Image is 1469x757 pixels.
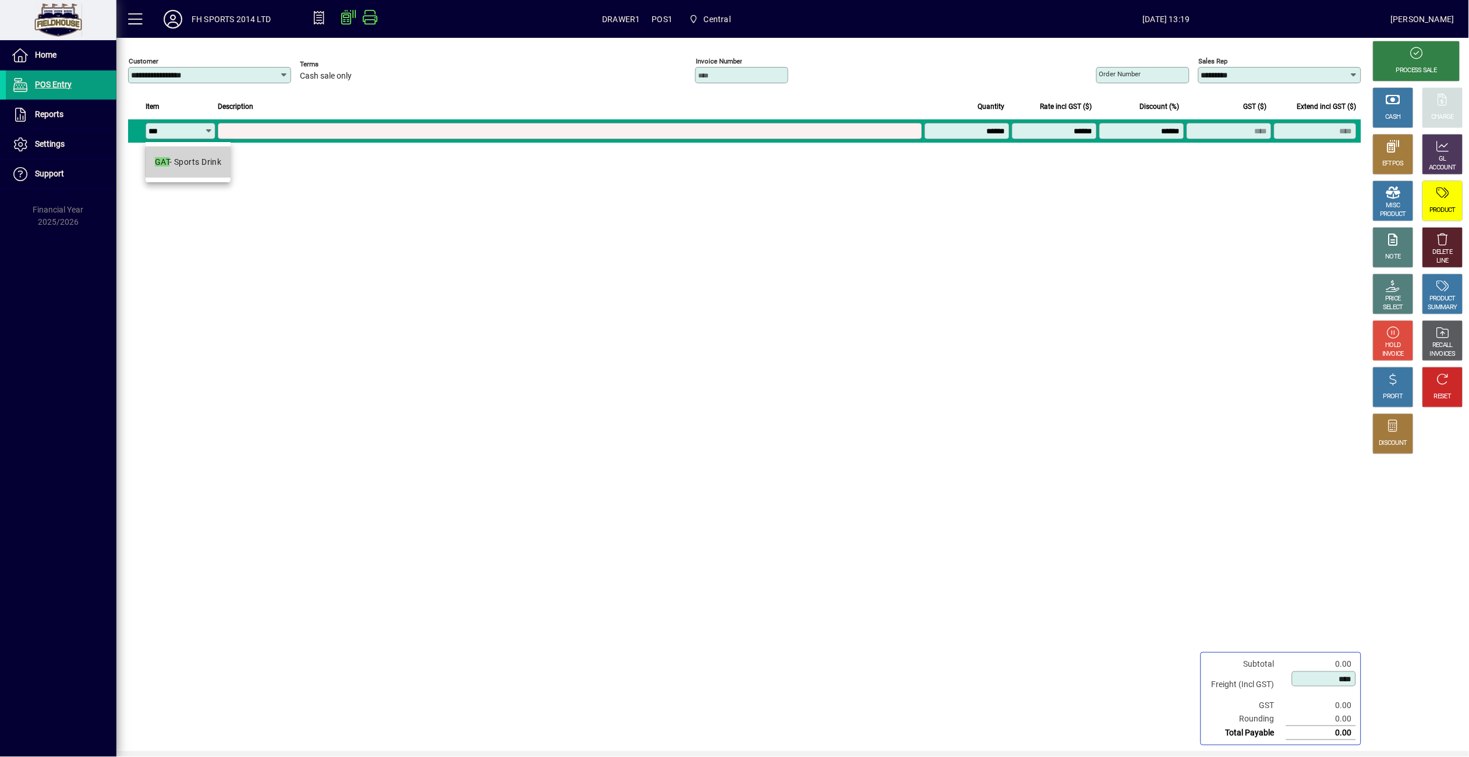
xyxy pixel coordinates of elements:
span: Home [35,50,56,59]
div: DISCOUNT [1379,439,1407,448]
div: LINE [1437,257,1449,266]
div: RESET [1434,392,1452,401]
em: GAT [155,157,169,167]
mat-label: Invoice number [696,57,742,65]
div: PRODUCT [1429,295,1456,303]
div: RECALL [1433,341,1453,350]
span: Description [218,100,253,113]
span: Rate incl GST ($) [1040,100,1092,113]
div: CHARGE [1432,113,1454,122]
a: Settings [6,130,116,159]
span: Settings [35,139,65,148]
div: DELETE [1433,248,1453,257]
div: INVOICE [1382,350,1404,359]
td: Freight (Incl GST) [1206,671,1286,699]
span: Extend incl GST ($) [1297,100,1357,113]
span: Cash sale only [300,72,352,81]
div: PROCESS SALE [1396,66,1437,75]
td: GST [1206,699,1286,712]
td: 0.00 [1286,699,1356,712]
div: CASH [1386,113,1401,122]
td: 0.00 [1286,657,1356,671]
div: GL [1439,155,1447,164]
td: 0.00 [1286,726,1356,740]
div: EFTPOS [1383,160,1404,168]
a: Home [6,41,116,70]
div: [PERSON_NAME] [1391,10,1454,29]
span: Item [146,100,160,113]
span: [DATE] 13:19 [942,10,1391,29]
div: PROFIT [1383,392,1403,401]
div: PRODUCT [1380,210,1406,219]
div: - Sports Drink [155,156,221,168]
div: SELECT [1383,303,1404,312]
span: Quantity [978,100,1005,113]
mat-label: Order number [1099,70,1141,78]
button: Profile [154,9,192,30]
span: POS1 [652,10,673,29]
div: MISC [1386,201,1400,210]
div: SUMMARY [1428,303,1457,312]
div: PRODUCT [1429,206,1456,215]
div: PRICE [1386,295,1401,303]
mat-label: Customer [129,57,158,65]
span: Terms [300,61,370,68]
span: Support [35,169,64,178]
a: Support [6,160,116,189]
td: Subtotal [1206,657,1286,671]
span: Central [684,9,735,30]
td: Rounding [1206,712,1286,726]
td: 0.00 [1286,712,1356,726]
span: POS Entry [35,80,72,89]
div: ACCOUNT [1429,164,1456,172]
span: Reports [35,109,63,119]
span: Discount (%) [1140,100,1180,113]
span: GST ($) [1244,100,1267,113]
mat-label: Sales rep [1199,57,1228,65]
mat-option: GAT - Sports Drink [146,147,231,178]
div: NOTE [1386,253,1401,261]
a: Reports [6,100,116,129]
span: DRAWER1 [602,10,640,29]
div: INVOICES [1430,350,1455,359]
div: FH SPORTS 2014 LTD [192,10,271,29]
td: Total Payable [1206,726,1286,740]
div: HOLD [1386,341,1401,350]
span: Central [704,10,731,29]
